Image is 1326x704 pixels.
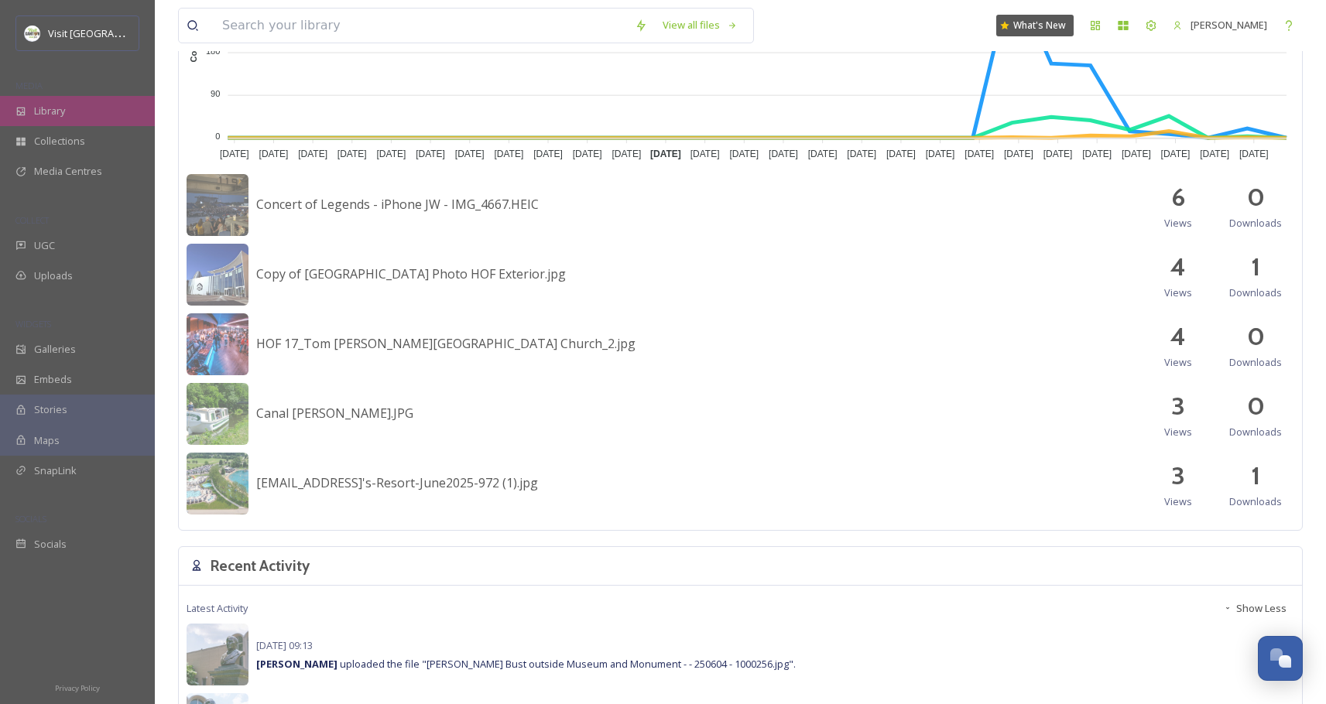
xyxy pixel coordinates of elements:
[1164,355,1192,370] span: Views
[34,134,85,149] span: Collections
[1164,425,1192,439] span: Views
[1170,248,1186,285] h2: 4
[1215,593,1294,624] button: Show Less
[1239,149,1269,159] tspan: [DATE]
[220,149,249,159] tspan: [DATE]
[298,149,327,159] tspan: [DATE]
[256,265,566,282] span: Copy of [GEOGRAPHIC_DATA] Photo HOF Exterior.jpg
[1247,179,1265,216] h2: 0
[187,453,248,514] img: 6c717bf9-ad91-45a9-904c-aeaaa3d103e2.jpg
[55,678,100,696] a: Privacy Policy
[48,26,168,40] span: Visit [GEOGRAPHIC_DATA]
[34,372,72,387] span: Embeds
[1043,149,1073,159] tspan: [DATE]
[34,104,65,118] span: Library
[15,214,49,226] span: COLLECT
[15,80,43,91] span: MEDIA
[1171,457,1185,494] h2: 3
[55,683,100,693] span: Privacy Policy
[15,318,51,330] span: WIDGETS
[1165,10,1275,40] a: [PERSON_NAME]
[211,555,310,577] h3: Recent Activity
[34,463,77,478] span: SnapLink
[1200,149,1229,159] tspan: [DATE]
[1004,149,1033,159] tspan: [DATE]
[808,149,838,159] tspan: [DATE]
[1229,216,1282,231] span: Downloads
[1082,149,1112,159] tspan: [DATE]
[256,638,313,652] span: [DATE] 09:13
[256,335,636,352] span: HOF 17_Tom [PERSON_NAME][GEOGRAPHIC_DATA] Church_2.jpg
[573,149,602,159] tspan: [DATE]
[256,657,337,671] strong: [PERSON_NAME]
[996,15,1074,36] a: What's New
[1229,494,1282,509] span: Downloads
[1164,216,1192,231] span: Views
[34,433,60,448] span: Maps
[1161,149,1191,159] tspan: [DATE]
[1247,318,1265,355] h2: 0
[256,196,539,213] span: Concert of Legends - iPhone JW - IMG_4667.HEIC
[256,405,413,422] span: Canal [PERSON_NAME].JPG
[1251,248,1260,285] h2: 1
[455,149,485,159] tspan: [DATE]
[1164,285,1192,300] span: Views
[187,174,248,236] img: 2d080b65-ee85-4ec6-94f5-b62688426cf0.jpg
[377,149,406,159] tspan: [DATE]
[190,37,199,62] text: Count
[690,149,720,159] tspan: [DATE]
[847,149,876,159] tspan: [DATE]
[1170,318,1186,355] h2: 4
[886,149,916,159] tspan: [DATE]
[650,149,681,159] tspan: [DATE]
[1122,149,1151,159] tspan: [DATE]
[34,268,73,283] span: Uploads
[1229,285,1282,300] span: Downloads
[211,89,220,98] tspan: 90
[256,474,538,491] span: [EMAIL_ADDRESS]'s-Resort-June2025-972 (1).jpg
[729,149,759,159] tspan: [DATE]
[337,149,367,159] tspan: [DATE]
[187,313,248,375] img: 7fa79b81-e4cb-4b9f-ae7f-2d441af8d1b8.jpg
[187,624,248,685] img: 4d94e8d8-33f2-4c41-be89-87d973a9f79d.jpg
[1164,494,1192,509] span: Views
[214,9,627,43] input: Search your library
[1251,457,1260,494] h2: 1
[612,149,641,159] tspan: [DATE]
[533,149,563,159] tspan: [DATE]
[416,149,445,159] tspan: [DATE]
[1171,179,1185,216] h2: 6
[187,383,248,445] img: 48e1869a-c40b-44f7-b659-aa0d7f22e648.jpg
[25,26,40,41] img: download.jpeg
[1191,18,1267,32] span: [PERSON_NAME]
[769,149,798,159] tspan: [DATE]
[34,238,55,253] span: UGC
[1229,355,1282,370] span: Downloads
[187,601,248,616] span: Latest Activity
[187,244,248,306] img: 5e174222-a7ba-48f9-b8c0-7a8d2f1229c9.jpg
[15,513,46,525] span: SOCIALS
[1171,388,1185,425] h2: 3
[34,537,67,552] span: Socials
[34,342,76,357] span: Galleries
[256,657,796,671] span: uploaded the file "[PERSON_NAME] Bust outside Museum and Monument - - 250604 - 1000256.jpg".
[34,164,102,179] span: Media Centres
[926,149,955,159] tspan: [DATE]
[494,149,523,159] tspan: [DATE]
[34,402,67,417] span: Stories
[655,10,745,40] a: View all files
[215,132,220,141] tspan: 0
[1229,425,1282,439] span: Downloads
[965,149,994,159] tspan: [DATE]
[259,149,289,159] tspan: [DATE]
[1258,636,1303,681] button: Open Chat
[1247,388,1265,425] h2: 0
